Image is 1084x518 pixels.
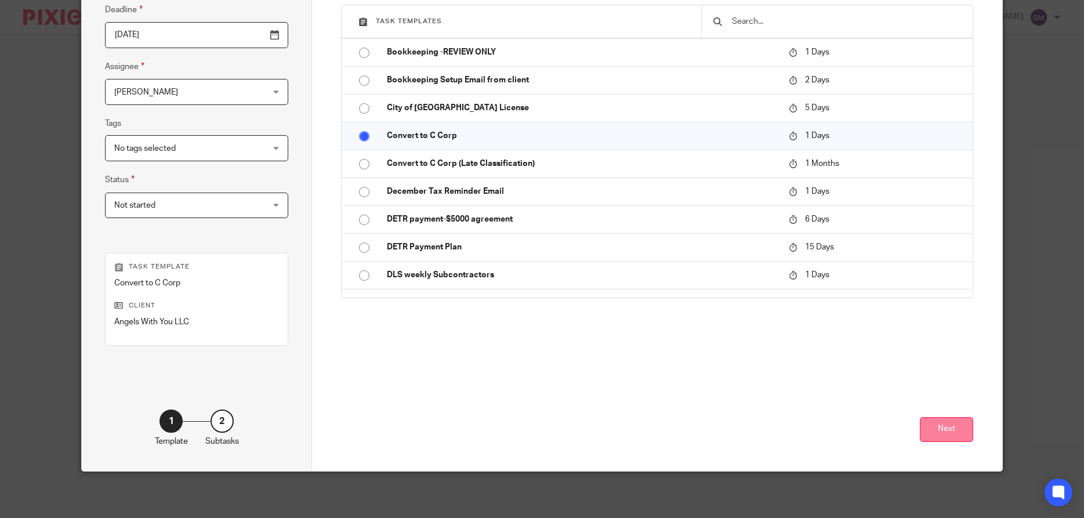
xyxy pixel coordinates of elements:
label: Deadline [105,3,143,16]
p: Task template [114,262,279,271]
p: Convert to C Corp [387,130,778,142]
span: 15 Days [805,243,834,251]
span: 1 Months [805,160,839,168]
label: Tags [105,118,121,129]
p: Template [155,436,188,447]
span: [PERSON_NAME] [114,88,178,96]
span: Task templates [376,18,442,24]
p: DETR payment-$5000 agreement [387,213,778,225]
span: Not started [114,201,155,209]
span: 1 Days [805,271,829,279]
span: 1 Days [805,187,829,195]
div: 1 [159,410,183,433]
p: DLS weekly Subcontractors [387,269,778,281]
p: Email Payroll & Liability Summary with 941 amount [387,297,778,309]
label: Status [105,173,135,186]
p: Angels With You LLC [114,316,279,328]
input: Search... [731,15,961,28]
p: December Tax Reminder Email [387,186,778,197]
span: 1 Days [805,132,829,140]
div: 2 [211,410,234,433]
span: No tags selected [114,144,176,153]
p: City of [GEOGRAPHIC_DATA] License [387,102,778,114]
p: Convert to C Corp [114,277,279,289]
input: Pick a date [105,22,288,48]
span: 1 Days [805,48,829,56]
span: 5 Days [805,104,829,112]
p: Client [114,301,279,310]
span: 2 Days [805,76,829,84]
label: Assignee [105,60,144,73]
p: Convert to C Corp (Late Classification) [387,158,778,169]
p: Subtasks [205,436,239,447]
p: Bookkeeping Setup Email from client [387,74,778,86]
p: DETR Payment Plan [387,241,778,253]
span: 6 Days [805,215,829,223]
button: Next [920,417,973,442]
p: Bookkeeping -REVIEW ONLY [387,46,778,58]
